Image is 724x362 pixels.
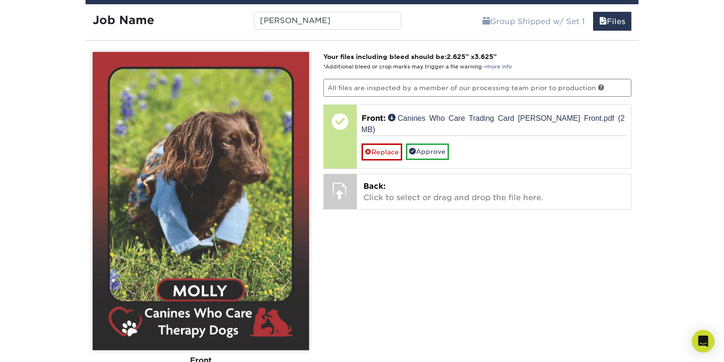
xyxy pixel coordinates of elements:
a: Group Shipped w/ Set 1 [476,12,591,31]
a: more info [486,64,512,70]
strong: Job Name [93,13,154,27]
a: Approve [406,143,449,160]
a: Canines Who Care Trading Card [PERSON_NAME] Front.pdf (2 MB) [362,114,625,133]
div: Open Intercom Messenger [692,330,715,353]
small: *Additional bleed or crop marks may trigger a file warning – [323,64,512,70]
input: Enter a job name [254,12,401,30]
span: 3.625 [474,53,493,60]
strong: Your files including bleed should be: " x " [323,53,497,60]
iframe: Google Customer Reviews [2,333,80,359]
a: Replace [362,143,402,160]
p: Click to select or drag and drop the file here. [363,181,625,203]
span: Back: [363,182,386,191]
a: Files [593,12,631,31]
span: files [599,17,607,26]
span: Front: [362,114,386,123]
p: All files are inspected by a member of our processing team prior to production. [323,79,632,97]
span: shipping [483,17,490,26]
span: 2.625 [447,53,465,60]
